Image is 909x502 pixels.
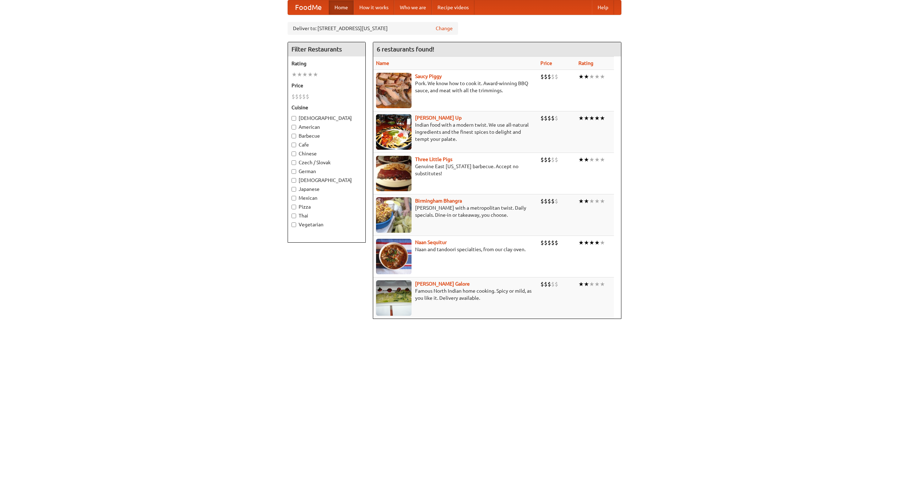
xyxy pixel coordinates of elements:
[292,186,362,193] label: Japanese
[589,280,594,288] li: ★
[292,116,296,121] input: [DEMOGRAPHIC_DATA]
[600,239,605,247] li: ★
[292,178,296,183] input: [DEMOGRAPHIC_DATA]
[594,280,600,288] li: ★
[292,221,362,228] label: Vegetarian
[548,114,551,122] li: $
[584,73,589,81] li: ★
[548,280,551,288] li: $
[292,143,296,147] input: Cafe
[292,134,296,138] input: Barbecue
[376,60,389,66] a: Name
[377,46,434,53] ng-pluralize: 6 restaurants found!
[415,239,447,245] a: Naan Sequitur
[594,73,600,81] li: ★
[594,239,600,247] li: ★
[540,114,544,122] li: $
[292,125,296,129] input: American
[415,281,470,287] a: [PERSON_NAME] Galore
[376,246,535,253] p: Naan and tandoori specialties, from our clay oven.
[376,239,412,274] img: naansequitur.jpg
[584,239,589,247] li: ★
[544,114,548,122] li: $
[288,42,365,56] h4: Filter Restaurants
[589,73,594,81] li: ★
[436,25,453,32] a: Change
[292,82,362,89] h5: Price
[302,93,306,100] li: $
[578,60,593,66] a: Rating
[394,0,432,15] a: Who we are
[594,114,600,122] li: ★
[584,280,589,288] li: ★
[415,115,462,121] b: [PERSON_NAME] Up
[313,71,318,78] li: ★
[589,197,594,205] li: ★
[592,0,614,15] a: Help
[376,287,535,302] p: Famous North Indian home cooking. Spicy or mild, as you like it. Delivery available.
[584,197,589,205] li: ★
[544,280,548,288] li: $
[578,114,584,122] li: ★
[551,239,555,247] li: $
[288,22,458,35] div: Deliver to: [STREET_ADDRESS][US_STATE]
[376,197,412,233] img: bhangra.jpg
[292,214,296,218] input: Thai
[292,187,296,192] input: Japanese
[594,156,600,164] li: ★
[555,280,558,288] li: $
[548,73,551,81] li: $
[432,0,474,15] a: Recipe videos
[292,71,297,78] li: ★
[600,197,605,205] li: ★
[555,239,558,247] li: $
[292,150,362,157] label: Chinese
[376,80,535,94] p: Pork. We know how to cook it. Award-winning BBQ sauce, and meat with all the trimmings.
[555,114,558,122] li: $
[551,156,555,164] li: $
[551,114,555,122] li: $
[540,156,544,164] li: $
[544,156,548,164] li: $
[578,73,584,81] li: ★
[589,156,594,164] li: ★
[329,0,354,15] a: Home
[376,114,412,150] img: curryup.jpg
[551,280,555,288] li: $
[292,160,296,165] input: Czech / Slovak
[415,156,452,162] a: Three Little Pigs
[600,156,605,164] li: ★
[288,0,329,15] a: FoodMe
[292,93,295,100] li: $
[589,239,594,247] li: ★
[292,104,362,111] h5: Cuisine
[292,196,296,200] input: Mexican
[555,156,558,164] li: $
[578,197,584,205] li: ★
[354,0,394,15] a: How it works
[292,168,362,175] label: German
[376,163,535,177] p: Genuine East [US_STATE] barbecue. Accept no substitutes!
[594,197,600,205] li: ★
[376,156,412,191] img: littlepigs.jpg
[544,239,548,247] li: $
[540,239,544,247] li: $
[540,73,544,81] li: $
[376,204,535,219] p: [PERSON_NAME] with a metropolitan twist. Daily specials. Dine-in or takeaway, you choose.
[578,156,584,164] li: ★
[292,194,362,202] label: Mexican
[292,159,362,166] label: Czech / Slovak
[292,203,362,210] label: Pizza
[584,114,589,122] li: ★
[292,60,362,67] h5: Rating
[297,71,302,78] li: ★
[302,71,307,78] li: ★
[578,280,584,288] li: ★
[376,73,412,108] img: saucy.jpg
[540,280,544,288] li: $
[600,114,605,122] li: ★
[600,280,605,288] li: ★
[415,198,462,204] b: Birmingham Bhangra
